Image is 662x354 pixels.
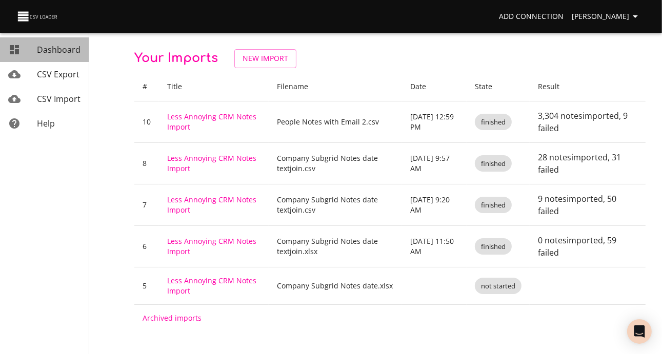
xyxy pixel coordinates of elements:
[475,200,512,210] span: finished
[37,118,55,129] span: Help
[167,276,256,296] a: Less Annoying CRM Notes Import
[134,51,218,65] span: Your Imports
[167,195,256,215] a: Less Annoying CRM Notes Import
[475,242,512,252] span: finished
[37,69,79,80] span: CSV Export
[538,151,637,176] p: 28 notes imported , 31 failed
[143,313,202,323] a: Archived imports
[402,101,467,142] td: [DATE] 12:59 PM
[269,267,402,304] td: Company Subgrid Notes date.xlsx
[134,142,159,184] td: 8
[234,49,296,68] a: New Import
[269,101,402,142] td: People Notes with Email 2.csv
[269,184,402,225] td: Company Subgrid Notes date textjoin.csv
[167,153,256,173] a: Less Annoying CRM Notes Import
[499,10,564,23] span: Add Connection
[467,72,530,101] th: State
[568,7,646,26] button: [PERSON_NAME]
[627,319,652,344] div: Open Intercom Messenger
[269,225,402,267] td: Company Subgrid Notes date textjoin.xlsx
[269,72,402,101] th: Filename
[402,225,467,267] td: [DATE] 11:50 AM
[37,44,81,55] span: Dashboard
[134,267,159,304] td: 5
[269,142,402,184] td: Company Subgrid Notes date textjoin.csv
[243,52,288,65] span: New Import
[134,72,159,101] th: #
[530,72,646,101] th: Result
[167,112,256,132] a: Less Annoying CRM Notes Import
[475,159,512,169] span: finished
[402,142,467,184] td: [DATE] 9:57 AM
[538,110,637,134] p: 3,304 notes imported , 9 failed
[134,225,159,267] td: 6
[16,9,59,24] img: CSV Loader
[572,10,641,23] span: [PERSON_NAME]
[402,184,467,225] td: [DATE] 9:20 AM
[475,281,521,291] span: not started
[167,236,256,256] a: Less Annoying CRM Notes Import
[475,117,512,127] span: finished
[402,72,467,101] th: Date
[538,234,637,259] p: 0 notes imported , 59 failed
[37,93,81,105] span: CSV Import
[134,184,159,225] td: 7
[134,101,159,142] td: 10
[495,7,568,26] a: Add Connection
[538,193,637,217] p: 9 notes imported , 50 failed
[159,72,269,101] th: Title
